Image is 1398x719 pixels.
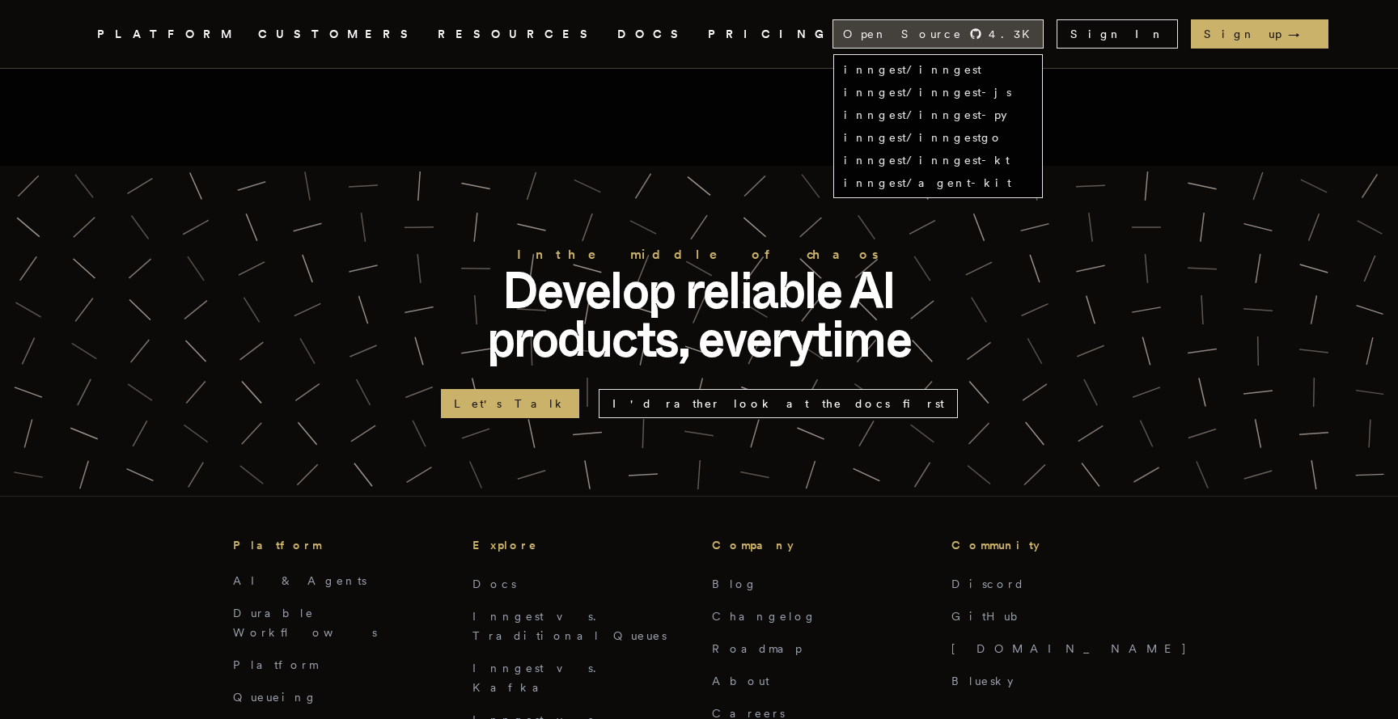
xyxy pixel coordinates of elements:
[617,24,688,44] a: DOCS
[472,535,686,555] h3: Explore
[1057,19,1178,49] a: Sign In
[258,24,418,44] a: CUSTOMERS
[712,642,802,655] a: Roadmap
[951,642,1188,655] a: [DOMAIN_NAME]
[233,574,366,587] a: AI & Agents
[844,108,1007,121] a: inngest/inngest-py
[472,577,516,590] a: Docs
[843,26,963,42] span: Open Source
[441,389,579,418] a: Let's Talk
[438,24,598,44] button: RESOURCES
[1191,19,1328,49] a: Sign up
[844,131,1003,144] a: inngest/inngestgo
[440,243,958,266] h2: In the middle of chaos
[472,610,667,642] a: Inngest vs. Traditional Queues
[712,535,926,555] h3: Company
[951,675,1013,687] a: Bluesky
[844,63,981,76] a: inngest/inngest
[233,658,318,671] a: Platform
[844,86,1011,99] a: inngest/inngest-js
[233,691,318,704] a: Queueing
[599,389,958,418] a: I'd rather look at the docs first
[951,610,1028,623] a: GitHub
[472,662,606,694] a: Inngest vs. Kafka
[844,176,1011,189] a: inngest/agent-kit
[233,535,447,555] h3: Platform
[1288,26,1315,42] span: →
[951,535,1165,555] h3: Community
[712,577,758,590] a: Blog
[712,610,817,623] a: Changelog
[708,24,832,44] a: PRICING
[989,26,1040,42] span: 4.3 K
[233,607,377,639] a: Durable Workflows
[97,24,239,44] button: PLATFORM
[712,675,769,687] a: About
[951,577,1025,590] a: Discord
[440,266,958,363] p: Develop reliable AI products, everytime
[844,154,1010,167] a: inngest/inngest-kt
